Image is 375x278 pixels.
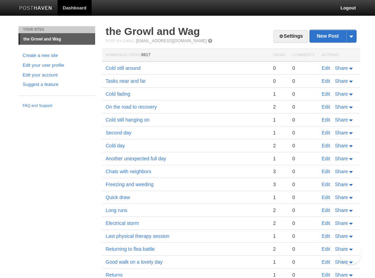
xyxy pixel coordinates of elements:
[335,78,348,84] span: Share
[273,78,285,84] div: 0
[273,65,285,71] div: 0
[335,65,348,71] span: Share
[106,65,140,71] a: Cold still around
[20,34,95,45] a: the Growl and Wag
[106,156,166,161] a: Another unexpected full day
[322,207,330,213] a: Edit
[322,65,330,71] a: Edit
[322,259,330,265] a: Edit
[292,194,315,200] div: 0
[318,49,360,62] th: Actions
[273,117,285,123] div: 1
[322,156,330,161] a: Edit
[106,233,169,239] a: Last physical therapy session
[292,181,315,188] div: 0
[335,156,348,161] span: Share
[273,220,285,226] div: 2
[106,78,146,84] a: Tasks near and far
[335,272,348,278] span: Share
[335,207,348,213] span: Share
[273,207,285,213] div: 2
[335,91,348,97] span: Share
[106,25,200,37] a: the Growl and Wag
[322,143,330,148] a: Edit
[292,142,315,149] div: 0
[19,6,52,11] img: Posthaven-bar
[292,272,315,278] div: 0
[322,130,330,136] a: Edit
[292,207,315,213] div: 0
[106,91,130,97] a: Cold fading
[106,220,139,226] a: Electrical storm
[106,272,123,278] a: Returns
[106,143,125,148] a: Cold day
[106,39,135,43] span: Post by Email
[322,78,330,84] a: Edit
[335,169,348,174] span: Share
[273,181,285,188] div: 3
[292,233,315,239] div: 0
[269,49,289,62] th: Views
[292,168,315,175] div: 0
[322,272,330,278] a: Edit
[274,30,308,43] a: Settings
[335,117,348,123] span: Share
[322,246,330,252] a: Edit
[289,49,318,62] th: Comments
[273,91,285,97] div: 1
[322,195,330,200] a: Edit
[23,52,91,59] a: Create a new site
[335,104,348,110] span: Share
[322,117,330,123] a: Edit
[136,38,207,43] a: [EMAIL_ADDRESS][DOMAIN_NAME]
[335,130,348,136] span: Share
[322,233,330,239] a: Edit
[273,130,285,136] div: 1
[322,169,330,174] a: Edit
[322,182,330,187] a: Edit
[292,104,315,110] div: 0
[292,220,315,226] div: 0
[322,104,330,110] a: Edit
[273,246,285,252] div: 2
[310,30,356,42] a: New Post
[18,26,95,33] li: Your Sites
[106,169,151,174] a: Chats with neighbors
[106,259,162,265] a: Good walk on a lovely day
[335,259,348,265] span: Share
[273,168,285,175] div: 3
[292,246,315,252] div: 0
[322,220,330,226] a: Edit
[106,195,130,200] a: Quick draw
[106,104,157,110] a: On the road to recovery
[273,272,285,278] div: 1
[335,246,348,252] span: Share
[106,246,155,252] a: Returning to flea battle
[141,52,151,57] span: 8617
[106,207,127,213] a: Long runs
[273,194,285,200] div: 1
[106,117,150,123] a: Cold still hanging on
[273,155,285,162] div: 1
[23,62,91,69] a: Edit your user profile
[335,220,348,226] span: Share
[23,72,91,79] a: Edit your account
[292,65,315,71] div: 0
[292,117,315,123] div: 0
[102,49,269,62] th: Homepage Views
[340,243,361,264] iframe: Help Scout Beacon - Open
[273,233,285,239] div: 1
[322,91,330,97] a: Edit
[292,78,315,84] div: 0
[106,130,131,136] a: Second day
[292,155,315,162] div: 0
[273,104,285,110] div: 2
[335,143,348,148] span: Share
[292,91,315,97] div: 0
[292,259,315,265] div: 0
[273,142,285,149] div: 2
[335,233,348,239] span: Share
[273,259,285,265] div: 1
[292,130,315,136] div: 0
[23,81,91,88] a: Suggest a feature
